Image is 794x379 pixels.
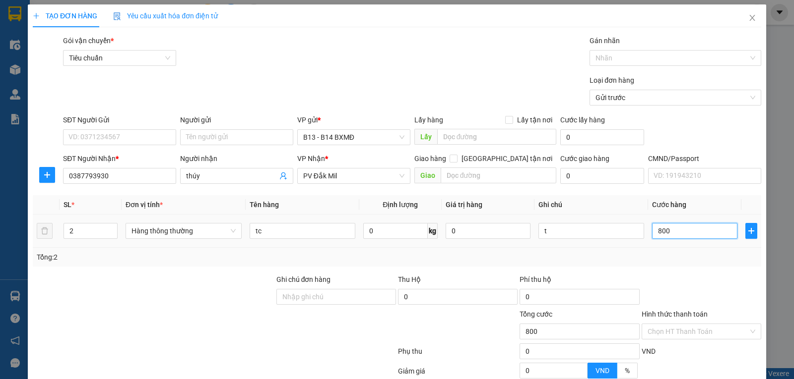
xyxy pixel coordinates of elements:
[279,172,287,180] span: user-add
[132,223,236,238] span: Hàng thông thường
[538,223,644,239] input: Ghi Chú
[10,22,23,47] img: logo
[414,155,446,162] span: Giao hàng
[33,12,97,20] span: TẠO ĐƠN HÀNG
[414,116,443,124] span: Lấy hàng
[560,155,609,162] label: Cước giao hàng
[560,168,644,184] input: Cước giao hàng
[100,69,124,75] span: PV Đắk Mil
[94,45,140,52] span: 15:43:13 [DATE]
[113,12,121,20] img: icon
[560,116,605,124] label: Cước lấy hàng
[748,14,756,22] span: close
[180,114,293,125] div: Người gửi
[428,223,438,239] span: kg
[625,367,630,375] span: %
[69,51,170,65] span: Tiêu chuẩn
[441,167,557,183] input: Dọc đường
[40,171,55,179] span: plus
[520,310,552,318] span: Tổng cước
[250,223,355,239] input: VD: Bàn, Ghế
[520,274,639,289] div: Phí thu hộ
[642,310,708,318] label: Hình thức thanh toán
[414,167,441,183] span: Giao
[76,69,92,83] span: Nơi nhận:
[180,153,293,164] div: Người nhận
[414,129,437,145] span: Lấy
[34,59,115,67] strong: BIÊN NHẬN GỬI HÀNG HOÁ
[560,129,644,145] input: Cước lấy hàng
[534,195,648,215] th: Ghi chú
[398,275,421,283] span: Thu Hộ
[303,130,404,145] span: B13 - B14 BXMĐ
[437,129,557,145] input: Dọc đường
[63,114,176,125] div: SĐT Người Gửi
[590,37,620,45] label: Gán nhãn
[63,153,176,164] div: SĐT Người Nhận
[738,4,766,32] button: Close
[26,16,80,53] strong: CÔNG TY TNHH [GEOGRAPHIC_DATA] 214 QL13 - P.26 - Q.BÌNH THẠNH - TP HCM 1900888606
[33,12,40,19] span: plus
[745,223,757,239] button: plus
[446,201,482,209] span: Giá trị hàng
[652,201,686,209] span: Cước hàng
[10,69,20,83] span: Nơi gửi:
[446,223,530,239] input: 0
[513,114,556,125] span: Lấy tận nơi
[595,90,755,105] span: Gửi trước
[63,37,114,45] span: Gói vận chuyển
[590,76,634,84] label: Loại đơn hàng
[88,37,140,45] span: B131408250686
[126,201,163,209] span: Đơn vị tính
[595,367,609,375] span: VND
[383,201,418,209] span: Định lượng
[297,155,325,162] span: VP Nhận
[276,275,331,283] label: Ghi chú đơn hàng
[746,227,757,235] span: plus
[37,252,307,263] div: Tổng: 2
[113,12,218,20] span: Yêu cầu xuất hóa đơn điện tử
[458,153,556,164] span: [GEOGRAPHIC_DATA] tận nơi
[64,201,71,209] span: SL
[642,347,656,355] span: VND
[303,168,404,183] span: PV Đắk Mil
[648,153,761,164] div: CMND/Passport
[276,289,396,305] input: Ghi chú đơn hàng
[39,167,55,183] button: plus
[397,346,519,363] div: Phụ thu
[250,201,279,209] span: Tên hàng
[297,114,410,125] div: VP gửi
[37,223,53,239] button: delete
